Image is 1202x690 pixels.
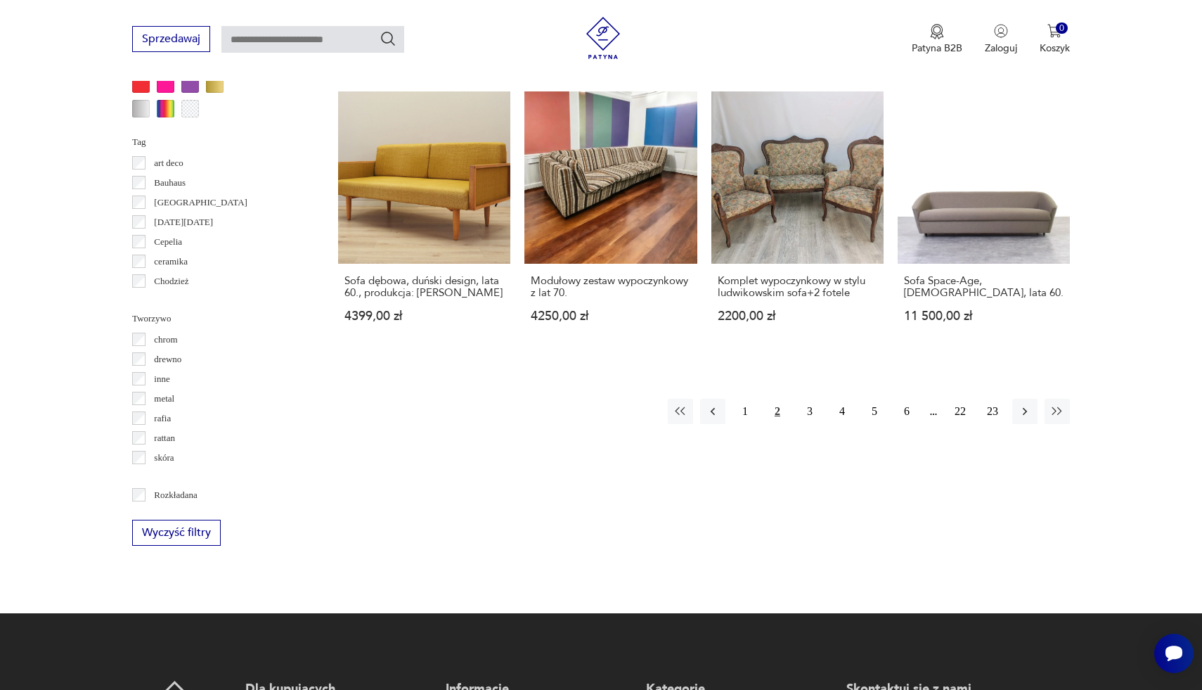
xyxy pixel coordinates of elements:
p: Rozkładana [154,487,197,503]
img: Ikona medalu [930,24,944,39]
a: Ikona medaluPatyna B2B [912,24,962,55]
p: Chodzież [154,274,188,289]
img: Patyna - sklep z meblami i dekoracjami vintage [582,17,624,59]
p: 11 500,00 zł [904,310,1064,322]
a: Sofa dębowa, duński design, lata 60., produkcja: DaniaSofa dębowa, duński design, lata 60., produ... [338,91,510,350]
button: Szukaj [380,30,396,47]
p: Ćmielów [154,293,188,309]
p: 4250,00 zł [531,310,690,322]
img: Ikona koszyka [1047,24,1061,38]
a: Sprzedawaj [132,35,210,45]
p: Tworzywo [132,311,304,326]
button: 0Koszyk [1040,24,1070,55]
p: [DATE][DATE] [154,215,213,230]
p: chrom [154,332,177,347]
button: Zaloguj [985,24,1017,55]
h3: Komplet wypoczynkowy w stylu ludwikowskim sofa+2 fotele [718,275,877,299]
button: 6 [894,399,919,424]
p: rafia [154,411,171,426]
a: Komplet wypoczynkowy w stylu ludwikowskim sofa+2 foteleKomplet wypoczynkowy w stylu ludwikowskim ... [711,91,884,350]
p: Koszyk [1040,41,1070,55]
p: art deco [154,155,183,171]
button: 23 [980,399,1005,424]
p: tkanina [154,470,181,485]
button: Patyna B2B [912,24,962,55]
button: 2 [765,399,790,424]
p: skóra [154,450,174,466]
p: metal [154,391,174,407]
p: inne [154,371,169,387]
p: 4399,00 zł [344,310,504,322]
button: Wyczyść filtry [132,520,221,546]
iframe: Smartsupp widget button [1154,634,1194,673]
h3: Sofa dębowa, duński design, lata 60., produkcja: [PERSON_NAME] [344,275,504,299]
p: Cepelia [154,234,182,250]
p: 2200,00 zł [718,310,877,322]
button: 3 [797,399,822,424]
img: Ikonka użytkownika [994,24,1008,38]
div: 0 [1056,23,1068,34]
p: Zaloguj [985,41,1017,55]
button: 5 [862,399,887,424]
p: ceramika [154,254,188,269]
button: 1 [732,399,758,424]
a: Sofa Space-Age, Niemcy, lata 60.Sofa Space-Age, [DEMOGRAPHIC_DATA], lata 60.11 500,00 zł [898,91,1070,350]
h3: Sofa Space-Age, [DEMOGRAPHIC_DATA], lata 60. [904,275,1064,299]
button: 22 [948,399,973,424]
p: Patyna B2B [912,41,962,55]
a: Modułowy zestaw wypoczynkowy z lat 70.Modułowy zestaw wypoczynkowy z lat 70.4250,00 zł [524,91,697,350]
p: [GEOGRAPHIC_DATA] [154,195,247,210]
p: rattan [154,430,175,446]
p: drewno [154,352,181,367]
p: Bauhaus [154,175,186,191]
button: Sprzedawaj [132,26,210,52]
button: 4 [829,399,855,424]
h3: Modułowy zestaw wypoczynkowy z lat 70. [531,275,690,299]
p: Tag [132,134,304,150]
